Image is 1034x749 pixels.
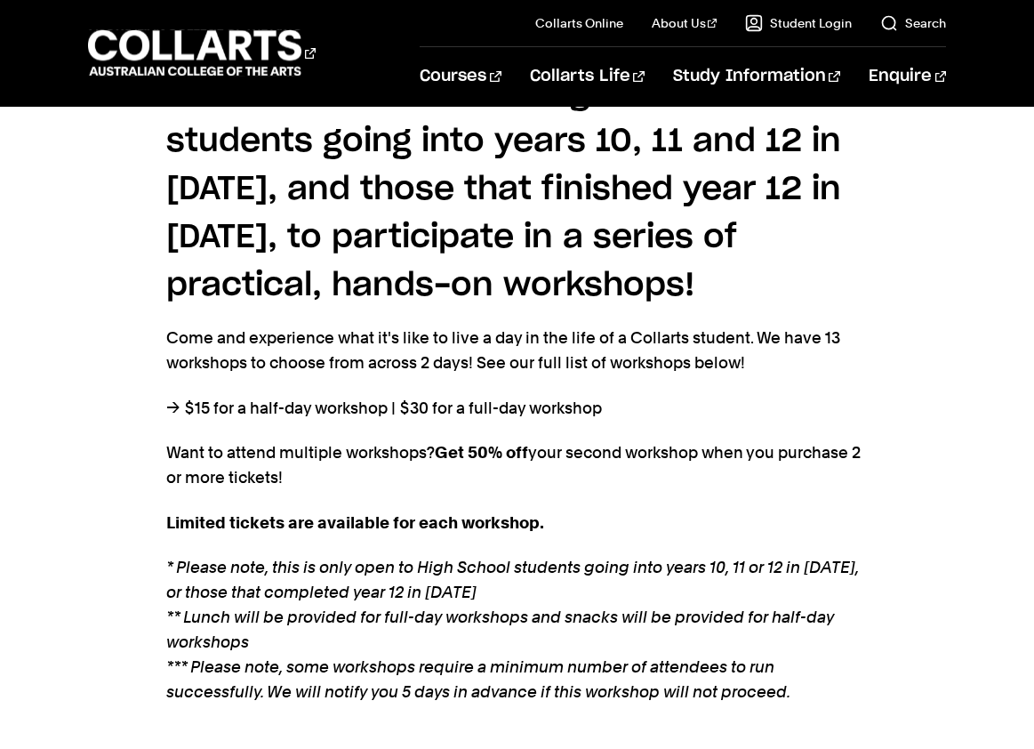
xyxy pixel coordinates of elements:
[166,21,869,310] h4: These Summer Holidays, we're opening our doors to Victorian High School students going into years...
[530,47,645,106] a: Collarts Life
[673,47,840,106] a: Study Information
[88,28,316,78] div: Go to homepage
[880,14,946,32] a: Search
[869,47,946,106] a: Enquire
[166,608,834,651] em: ** Lunch will be provided for full-day workshops and snacks will be provided for half-day workshops
[166,513,544,532] strong: Limited tickets are available for each workshop.
[166,396,869,421] p: → $15 for a half-day workshop | $30 for a full-day workshop
[166,440,869,490] p: Want to attend multiple workshops? your second workshop when you purchase 2 or more tickets!
[745,14,852,32] a: Student Login
[535,14,623,32] a: Collarts Online
[420,47,501,106] a: Courses
[166,558,859,601] em: * Please note, this is only open to High School students going into years 10, 11 or 12 in [DATE],...
[166,326,869,375] p: Come and experience what it's like to live a day in the life of a Collarts student. We have 13 wo...
[435,443,528,462] strong: Get 50% off
[652,14,717,32] a: About Us
[166,657,790,701] em: *** Please note, some workshops require a minimum number of attendees to run successfully. We wil...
